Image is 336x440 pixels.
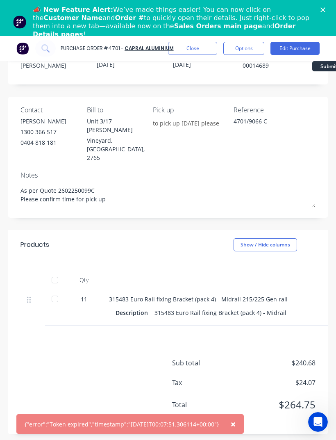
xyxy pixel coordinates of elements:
div: Pick up [153,105,227,115]
div: Bill to [87,105,147,115]
button: Options [223,42,264,55]
div: Unit 3/17 [PERSON_NAME] [87,117,147,134]
div: Reference [234,105,316,115]
b: Sales Orders main page [174,22,262,30]
span: $264.75 [234,397,316,412]
div: {"error":"Token expired","timestamp":"[DATE]T00:07:51.306114+00:00"} [25,420,219,429]
img: Factory [16,42,29,55]
b: Order # [115,14,144,22]
div: [PERSON_NAME] [20,117,66,125]
div: Contact [20,105,81,115]
div: [PERSON_NAME] [20,61,90,70]
span: × [231,418,236,430]
span: $240.68 [234,358,316,368]
input: Enter notes... [153,117,227,129]
img: Profile image for Team [13,16,26,29]
b: Customer Name [43,14,102,22]
button: Show / Hide columns [234,238,297,251]
b: Order Details pages [33,22,295,38]
div: Qty [66,272,102,288]
textarea: As per Quote 2602250099C Please confirm time for pick up [20,182,316,207]
div: Products [20,240,49,250]
a: Capral Aluminium [125,45,174,52]
b: 📣 New Feature Alert: [33,6,113,14]
div: 00014689 [243,61,312,70]
div: Description [116,307,154,319]
div: Close [320,7,329,12]
button: Edit Purchase [270,42,320,55]
span: Sub total [172,358,234,368]
span: $24.07 [234,378,316,388]
div: Vineyard, [GEOGRAPHIC_DATA], 2765 [87,136,147,162]
iframe: Intercom live chat [308,412,328,432]
div: Notes [20,170,316,180]
div: 11 [72,295,96,303]
div: 1300 366 517 [20,128,66,136]
textarea: 4701/9066 C [234,117,316,135]
div: 0404 818 181 [20,138,66,147]
span: Tax [172,378,234,388]
div: 315483 Euro Rail fixing Bracket (pack 4) - Midrail [154,307,286,319]
button: Close [168,42,217,55]
span: Total [172,400,234,410]
div: Purchase Order #4701 - [61,45,124,52]
div: We’ve made things easier! You can now click on the and to quickly open their details. Just right-... [33,6,310,39]
button: Close [222,414,244,434]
